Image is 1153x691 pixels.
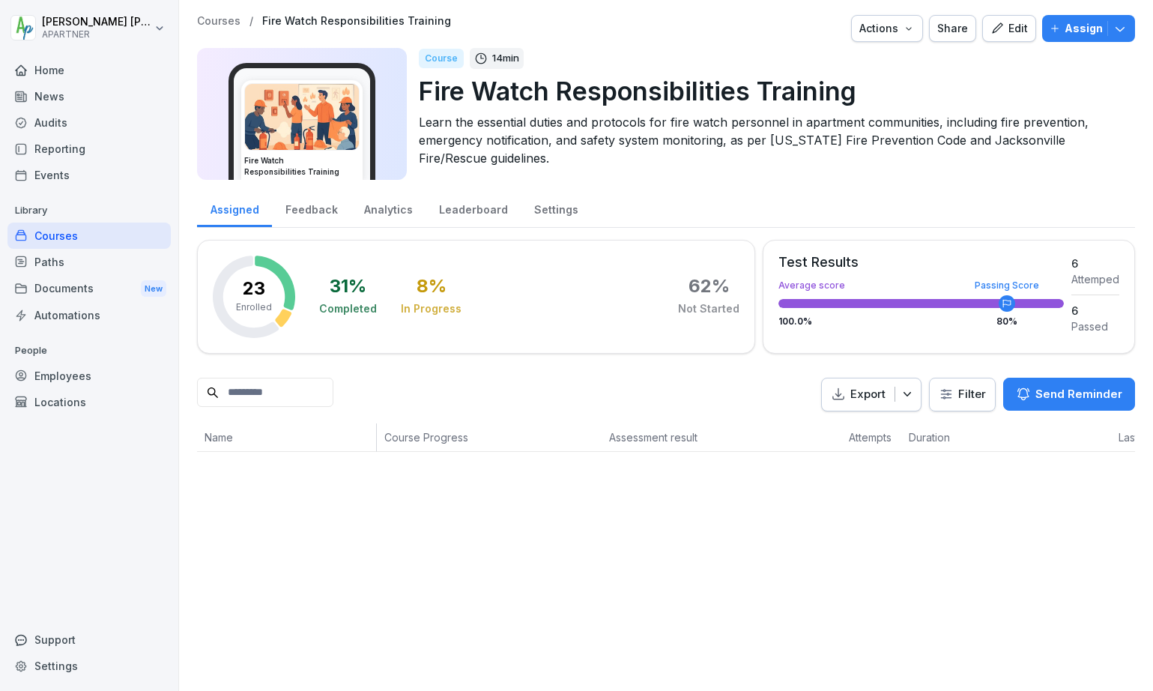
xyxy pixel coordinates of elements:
[996,317,1017,326] div: 80 %
[939,387,986,402] div: Filter
[821,378,922,411] button: Export
[990,20,1028,37] div: Edit
[141,280,166,298] div: New
[492,51,519,66] p: 14 min
[1071,256,1119,271] div: 6
[7,57,171,83] a: Home
[678,301,739,316] div: Not Started
[1065,20,1103,37] p: Assign
[850,386,886,403] p: Export
[930,378,995,411] button: Filter
[1003,378,1135,411] button: Send Reminder
[272,189,351,227] a: Feedback
[609,429,834,445] p: Assessment result
[330,277,366,295] div: 31 %
[7,223,171,249] a: Courses
[7,162,171,188] a: Events
[419,49,464,68] div: Course
[7,136,171,162] a: Reporting
[1071,303,1119,319] div: 6
[262,15,451,28] a: Fire Watch Responsibilities Training
[7,275,171,303] a: DocumentsNew
[205,429,369,445] p: Name
[929,15,976,42] button: Share
[7,627,171,653] div: Support
[521,189,591,227] a: Settings
[7,109,171,136] a: Audits
[7,302,171,328] a: Automations
[7,339,171,363] p: People
[245,84,359,150] img: h37bjt4bvpoadzwqiwjtfndf.png
[1042,15,1135,42] button: Assign
[249,15,253,28] p: /
[417,277,447,295] div: 8 %
[982,15,1036,42] button: Edit
[351,189,426,227] a: Analytics
[236,301,272,314] p: Enrolled
[859,20,915,37] div: Actions
[244,155,360,178] h3: Fire Watch Responsibilities Training
[7,83,171,109] a: News
[909,429,969,445] p: Duration
[197,15,240,28] a: Courses
[426,189,521,227] a: Leaderboard
[7,363,171,389] a: Employees
[7,653,171,679] a: Settings
[319,301,377,316] div: Completed
[1071,319,1119,334] div: Passed
[1071,271,1119,287] div: Attemped
[689,277,730,295] div: 62 %
[778,256,1064,269] div: Test Results
[7,199,171,223] p: Library
[197,189,272,227] a: Assigned
[778,317,1064,326] div: 100.0 %
[243,280,265,298] p: 23
[778,281,1064,290] div: Average score
[7,275,171,303] div: Documents
[7,389,171,415] a: Locations
[851,15,923,42] button: Actions
[849,429,894,445] p: Attempts
[42,16,151,28] p: [PERSON_NAME] [PERSON_NAME]
[7,249,171,275] a: Paths
[42,29,151,40] p: APARTNER
[937,20,968,37] div: Share
[1035,386,1122,402] p: Send Reminder
[975,281,1039,290] div: Passing Score
[401,301,461,316] div: In Progress
[419,72,1123,110] p: Fire Watch Responsibilities Training
[384,429,594,445] p: Course Progress
[419,113,1123,167] p: Learn the essential duties and protocols for fire watch personnel in apartment communities, inclu...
